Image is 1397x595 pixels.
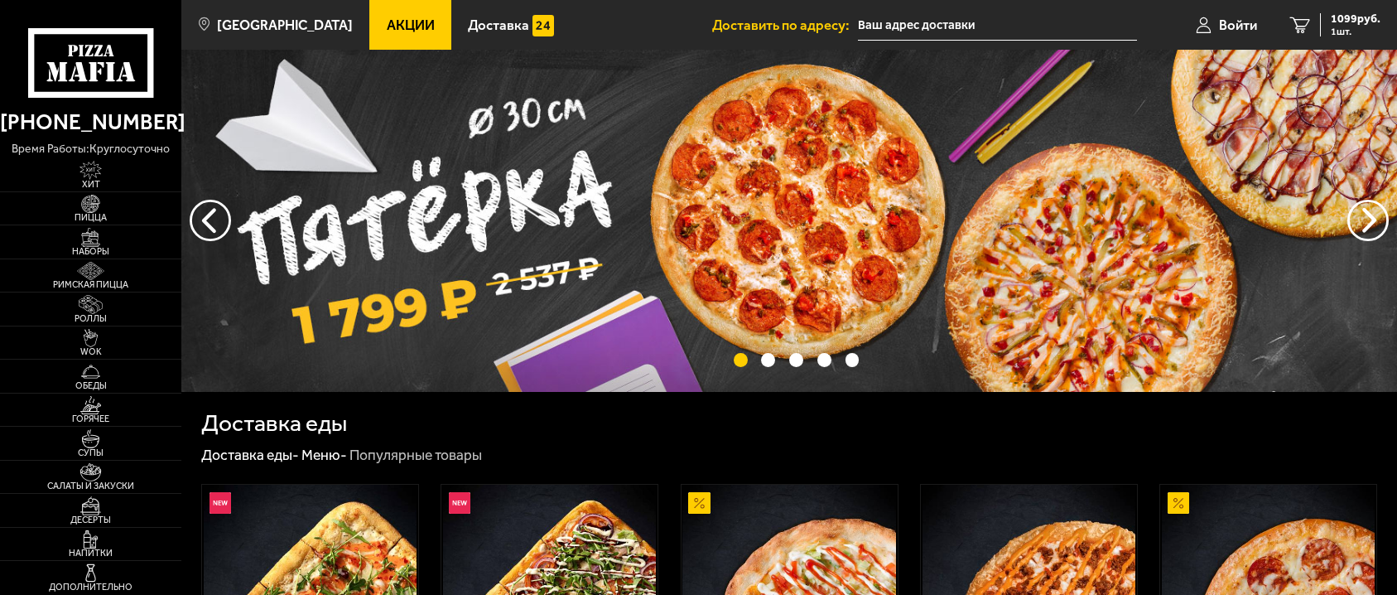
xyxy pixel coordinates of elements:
button: точки переключения [789,353,803,367]
img: 15daf4d41897b9f0e9f617042186c801.svg [532,15,554,36]
a: Меню- [301,447,347,463]
span: Войти [1219,18,1257,32]
button: точки переключения [734,353,748,367]
button: точки переключения [761,353,775,367]
span: Доставка [468,18,529,32]
img: Новинка [210,492,231,514]
input: Ваш адрес доставки [858,10,1137,41]
button: следующий [190,200,231,241]
span: Акции [387,18,435,32]
button: точки переключения [845,353,860,367]
button: точки переключения [817,353,831,367]
span: Доставить по адресу: [712,18,858,32]
img: Новинка [449,492,470,514]
a: Доставка еды- [201,447,299,463]
button: предыдущий [1347,200,1389,241]
span: 1099 руб. [1331,13,1380,25]
h1: Доставка еды [201,412,347,435]
span: 1 шт. [1331,27,1380,36]
span: [GEOGRAPHIC_DATA] [217,18,353,32]
img: Акционный [1168,492,1189,514]
img: Акционный [688,492,710,514]
div: Популярные товары [349,446,482,465]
